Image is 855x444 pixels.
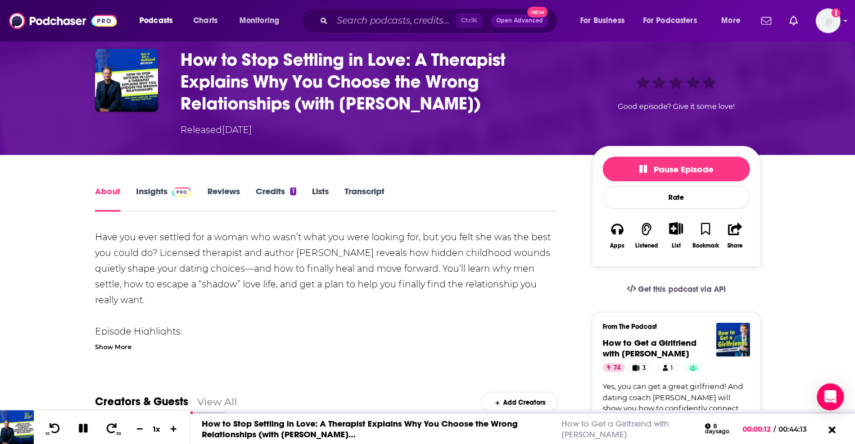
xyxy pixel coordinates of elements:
span: Ctrl K [456,13,482,28]
span: / [773,425,776,433]
div: 8 days ago [705,423,734,435]
div: Rate [603,186,750,209]
span: New [527,7,548,17]
div: Apps [610,242,625,249]
button: 10 [43,422,65,436]
button: Listened [632,215,661,256]
span: Pause Episode [639,164,713,175]
button: open menu [572,12,639,30]
span: More [721,13,740,29]
a: Yes, you can get a great girlfriend! And dating coach [PERSON_NAME] will show you how to confiden... [603,381,750,425]
span: How to Get a Girlfriend with [PERSON_NAME] [603,337,696,359]
button: Bookmark [691,215,720,256]
a: About [95,186,120,212]
span: 1 [671,363,673,374]
button: Show More Button [664,222,687,235]
div: 1 [290,187,296,195]
img: Podchaser - Follow, Share and Rate Podcasts [9,10,117,31]
span: For Business [580,13,625,29]
input: Search podcasts, credits, & more... [332,12,456,30]
h3: From The Podcast [603,323,741,331]
a: View All [197,396,237,408]
a: 74 [603,363,625,372]
span: Podcasts [139,13,173,29]
a: InsightsPodchaser Pro [136,186,192,212]
span: Charts [193,13,218,29]
a: Transcript [345,186,384,212]
div: Search podcasts, credits, & more... [312,8,568,34]
a: How to Stop Settling in Love: A Therapist Explains Why You Choose the Wrong Relationships (with [... [202,418,518,440]
a: Credits1 [255,186,296,212]
span: 30 [116,432,121,436]
button: Open AdvancedNew [491,14,548,28]
a: How to Get a Girlfriend with [PERSON_NAME] [562,418,669,440]
span: 10 [46,432,49,436]
a: Reviews [207,186,239,212]
span: 00:44:13 [776,425,818,433]
a: Get this podcast via API [618,276,735,303]
span: Monitoring [239,13,279,29]
a: Show notifications dropdown [785,11,802,30]
div: Listened [635,242,658,249]
div: Share [727,242,743,249]
div: Add Creators [481,392,558,411]
a: How to Get a Girlfriend with Connell Barrett [603,337,696,359]
button: Show profile menu [816,8,840,33]
img: How to Stop Settling in Love: A Therapist Explains Why You Choose the Wrong Relationships (with J... [95,49,158,112]
button: Share [720,215,749,256]
span: For Podcasters [643,13,697,29]
a: Charts [186,12,224,30]
div: Bookmark [692,242,718,249]
button: open menu [713,12,754,30]
a: Show notifications dropdown [757,11,776,30]
button: Apps [603,215,632,256]
span: Good episode? Give it some love! [618,102,735,111]
div: Open Intercom Messenger [817,383,844,410]
span: 3 [643,363,646,374]
img: User Profile [816,8,840,33]
button: 30 [102,422,123,436]
div: List [672,242,681,249]
button: open menu [132,12,187,30]
img: Podchaser Pro [172,187,192,196]
svg: Add a profile image [831,8,840,17]
div: Released [DATE] [180,123,252,137]
a: Lists [312,186,329,212]
div: Show More ButtonList [661,215,690,256]
span: Get this podcast via API [638,285,725,294]
img: How to Get a Girlfriend with Connell Barrett [716,323,750,356]
button: Pause Episode [603,157,750,181]
a: 3 [627,363,650,372]
button: open menu [636,12,713,30]
span: 00:00:12 [743,425,773,433]
h1: How to Stop Settling in Love: A Therapist Explains Why You Choose the Wrong Relationships (with J... [180,49,574,115]
a: 1 [658,363,678,372]
div: 1 x [147,424,166,433]
span: 74 [613,363,621,374]
a: Creators & Guests [95,395,188,409]
span: Logged in as GregKubie [816,8,840,33]
span: Open Advanced [496,18,543,24]
button: open menu [232,12,294,30]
